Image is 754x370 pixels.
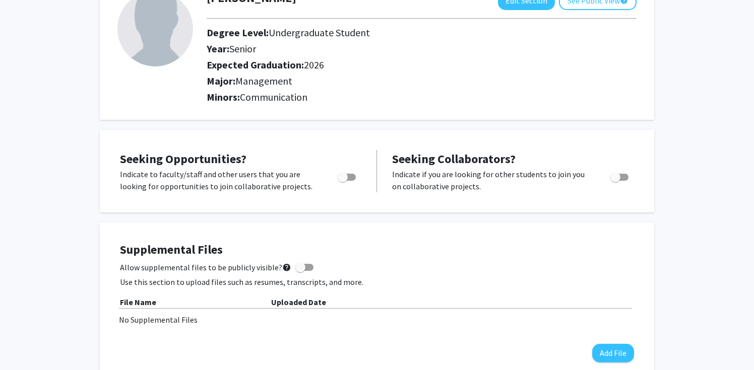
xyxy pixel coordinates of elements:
[120,243,634,257] h4: Supplemental Files
[592,344,634,362] button: Add File
[392,151,516,167] span: Seeking Collaborators?
[282,261,291,273] mat-icon: help
[120,276,634,288] p: Use this section to upload files such as resumes, transcripts, and more.
[207,75,637,87] h2: Major:
[229,42,256,55] span: Senior
[235,75,292,87] span: Management
[606,168,634,183] div: Toggle
[207,59,567,71] h2: Expected Graduation:
[334,168,361,183] div: Toggle
[271,297,326,307] b: Uploaded Date
[119,314,635,326] div: No Supplemental Files
[269,26,370,39] span: Undergraduate Student
[120,261,291,273] span: Allow supplemental files to be publicly visible?
[207,27,567,39] h2: Degree Level:
[207,91,637,103] h2: Minors:
[207,43,567,55] h2: Year:
[120,168,319,192] p: Indicate to faculty/staff and other users that you are looking for opportunities to join collabor...
[120,297,156,307] b: File Name
[120,151,246,167] span: Seeking Opportunities?
[240,91,307,103] span: Communication
[304,58,324,71] span: 2026
[8,325,43,362] iframe: Chat
[392,168,591,192] p: Indicate if you are looking for other students to join you on collaborative projects.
